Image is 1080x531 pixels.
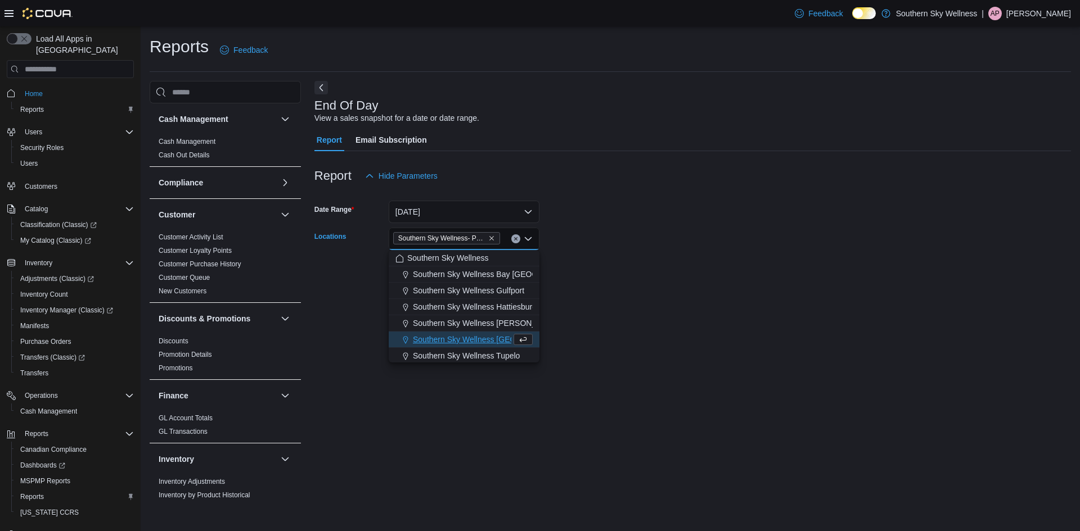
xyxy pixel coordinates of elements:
[407,252,488,264] span: Southern Sky Wellness
[278,176,292,189] button: Compliance
[150,135,301,166] div: Cash Management
[20,445,87,454] span: Canadian Compliance
[159,177,276,188] button: Compliance
[159,313,250,324] h3: Discounts & Promotions
[25,182,57,191] span: Customers
[16,405,82,418] a: Cash Management
[25,391,58,400] span: Operations
[314,81,328,94] button: Next
[20,179,134,193] span: Customers
[20,290,68,299] span: Inventory Count
[852,19,853,20] span: Dark Mode
[20,105,44,114] span: Reports
[20,492,44,501] span: Reports
[20,508,79,517] span: [US_STATE] CCRS
[11,403,138,419] button: Cash Management
[159,390,276,401] button: Finance
[11,442,138,457] button: Canadian Compliance
[16,443,91,456] a: Canadian Compliance
[413,285,524,296] span: Southern Sky Wellness Gulfport
[25,429,48,438] span: Reports
[150,230,301,302] div: Customer
[159,337,188,345] a: Discounts
[25,205,48,214] span: Catalog
[20,389,134,402] span: Operations
[159,209,195,220] h3: Customer
[355,129,427,151] span: Email Subscription
[389,266,539,283] button: Southern Sky Wellness Bay [GEOGRAPHIC_DATA][PERSON_NAME]
[314,232,346,241] label: Locations
[16,157,42,170] a: Users
[389,250,539,266] button: Southern Sky Wellness
[20,274,94,283] span: Adjustments (Classic)
[159,114,276,125] button: Cash Management
[16,490,134,503] span: Reports
[159,260,241,268] a: Customer Purchase History
[20,125,134,139] span: Users
[159,313,276,324] button: Discounts & Promotions
[16,218,101,232] a: Classification (Classic)
[159,350,212,359] span: Promotion Details
[278,389,292,402] button: Finance
[16,319,53,333] a: Manifests
[159,233,223,241] a: Customer Activity List
[314,205,354,214] label: Date Range
[398,233,486,244] span: Southern Sky Wellness- Pearl
[20,202,134,216] span: Catalog
[150,334,301,379] div: Discounts & Promotions
[159,414,213,423] span: GL Account Totals
[11,318,138,334] button: Manifests
[16,103,48,116] a: Reports
[16,506,134,519] span: Washington CCRS
[389,299,539,315] button: Southern Sky Wellness Hattiesburg
[389,315,539,332] button: Southern Sky Wellness [PERSON_NAME]
[11,287,138,302] button: Inventory Count
[389,332,539,348] button: Southern Sky Wellness [GEOGRAPHIC_DATA]
[16,335,76,348] a: Purchase Orders
[159,151,210,159] a: Cash Out Details
[159,427,208,436] span: GL Transactions
[159,114,228,125] h3: Cash Management
[16,506,83,519] a: [US_STATE] CCRS
[20,369,48,378] span: Transfers
[20,476,70,485] span: MSPMP Reports
[159,453,194,465] h3: Inventory
[159,351,212,358] a: Promotion Details
[991,7,1000,20] span: AP
[16,459,70,472] a: Dashboards
[16,288,134,301] span: Inventory Count
[11,473,138,489] button: MSPMP Reports
[11,233,138,248] a: My Catalog (Classic)
[150,35,209,58] h1: Reports
[2,178,138,194] button: Customers
[159,260,241,269] span: Customer Purchase History
[16,303,118,317] a: Inventory Manager (Classic)
[16,443,134,456] span: Canadian Compliance
[2,255,138,271] button: Inventory
[159,390,188,401] h3: Finance
[20,86,134,100] span: Home
[11,156,138,171] button: Users
[413,269,659,280] span: Southern Sky Wellness Bay [GEOGRAPHIC_DATA][PERSON_NAME]
[982,7,984,20] p: |
[11,457,138,473] a: Dashboards
[25,258,52,267] span: Inventory
[150,411,301,443] div: Finance
[11,505,138,520] button: [US_STATE] CCRS
[159,414,213,422] a: GL Account Totals
[31,33,134,56] span: Load All Apps in [GEOGRAPHIC_DATA]
[393,232,500,244] span: Southern Sky Wellness- Pearl
[20,306,113,315] span: Inventory Manager (Classic)
[20,202,52,216] button: Catalog
[808,8,843,19] span: Feedback
[413,317,561,329] span: Southern Sky Wellness [PERSON_NAME]
[16,490,48,503] a: Reports
[11,489,138,505] button: Reports
[16,474,75,488] a: MSPMP Reports
[16,141,68,155] a: Security Roles
[16,335,134,348] span: Purchase Orders
[16,366,53,380] a: Transfers
[413,301,537,312] span: Southern Sky Wellness Hattiesburg
[11,271,138,287] a: Adjustments (Classic)
[988,7,1002,20] div: Anna Phillips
